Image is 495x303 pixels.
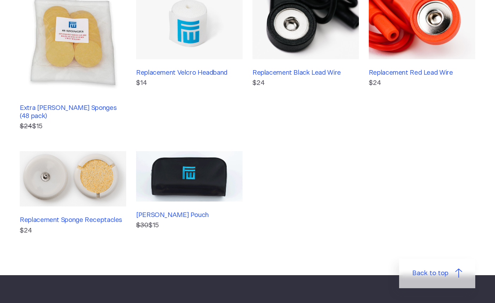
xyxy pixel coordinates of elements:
[20,151,126,207] img: Replacement Sponge Receptacles
[136,221,243,230] p: $15
[136,78,243,88] p: $14
[136,151,243,202] img: Fisher Wallace Pouch
[412,268,448,278] span: Back to top
[369,78,475,88] p: $24
[20,226,126,236] p: $24
[136,211,243,219] h3: [PERSON_NAME] Pouch
[136,222,148,229] s: $30
[20,122,126,131] p: $15
[136,69,243,77] h3: Replacement Velcro Headband
[136,151,243,236] a: [PERSON_NAME] Pouch $30$15
[20,104,126,120] h3: Extra [PERSON_NAME] Sponges (48 pack)
[252,78,359,88] p: $24
[252,69,359,77] h3: Replacement Black Lead Wire
[399,259,475,288] a: Back to top
[20,216,126,224] h3: Replacement Sponge Receptacles
[20,123,32,130] s: $24
[20,151,126,236] a: Replacement Sponge Receptacles$24
[369,69,475,77] h3: Replacement Red Lead Wire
